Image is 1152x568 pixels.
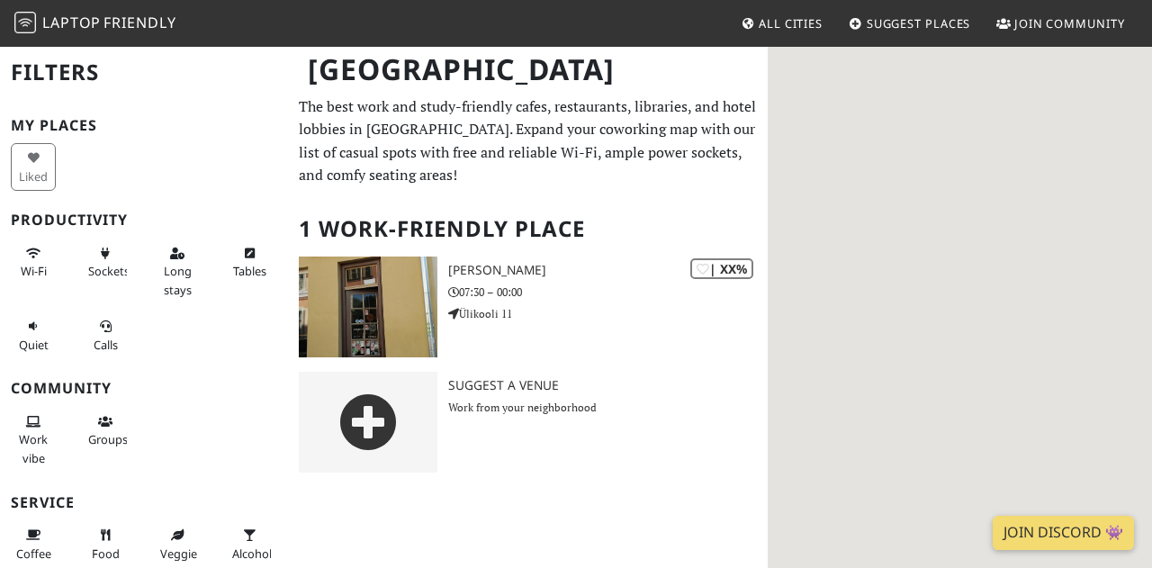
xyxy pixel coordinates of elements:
a: Suggest Places [841,7,978,40]
button: Calls [83,311,128,359]
div: | XX% [690,258,753,279]
h2: 1 Work-Friendly Place [299,202,757,257]
span: Quiet [19,337,49,353]
button: Veggie [155,520,200,568]
span: Stable Wi-Fi [21,263,47,279]
h3: [PERSON_NAME] [448,263,769,278]
span: Veggie [160,545,197,562]
p: Ülikooli 11 [448,305,769,322]
a: All Cities [733,7,830,40]
span: Alcohol [232,545,272,562]
h3: Suggest a Venue [448,378,769,393]
button: Sockets [83,239,128,286]
a: Join Community [989,7,1132,40]
button: Groups [83,407,128,455]
img: gray-place-d2bdb4477600e061c01bd816cc0f2ef0cfcb1ca9e3ad78868dd16fb2af073a21.png [299,372,437,473]
h3: My Places [11,117,277,134]
span: Video/audio calls [94,337,118,353]
a: LaptopFriendly LaptopFriendly [14,8,176,40]
img: LaptopFriendly [14,12,36,33]
span: Laptop [42,13,101,32]
a: Suggest a Venue Work from your neighborhood [288,372,768,473]
p: 07:30 – 00:00 [448,284,769,301]
button: Food [83,520,128,568]
span: Power sockets [88,263,130,279]
button: Tables [227,239,272,286]
span: Work-friendly tables [233,263,266,279]
button: Quiet [11,311,56,359]
span: Coffee [16,545,51,562]
span: Join Community [1014,15,1125,32]
span: People working [19,431,48,465]
button: Long stays [155,239,200,304]
span: Suggest Places [867,15,971,32]
span: Group tables [88,431,128,447]
h3: Service [11,494,277,511]
img: Kohvik Werner [299,257,437,357]
p: The best work and study-friendly cafes, restaurants, libraries, and hotel lobbies in [GEOGRAPHIC_... [299,95,757,187]
p: Work from your neighborhood [448,399,769,416]
button: Alcohol [227,520,272,568]
button: Work vibe [11,407,56,473]
a: Join Discord 👾 [993,516,1134,550]
button: Wi-Fi [11,239,56,286]
h1: [GEOGRAPHIC_DATA] [293,45,764,95]
span: All Cities [759,15,823,32]
h3: Productivity [11,212,277,229]
button: Coffee [11,520,56,568]
h3: Community [11,380,277,397]
a: Kohvik Werner | XX% [PERSON_NAME] 07:30 – 00:00 Ülikooli 11 [288,257,768,357]
span: Long stays [164,263,192,297]
span: Friendly [103,13,175,32]
span: Food [92,545,120,562]
h2: Filters [11,45,277,100]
